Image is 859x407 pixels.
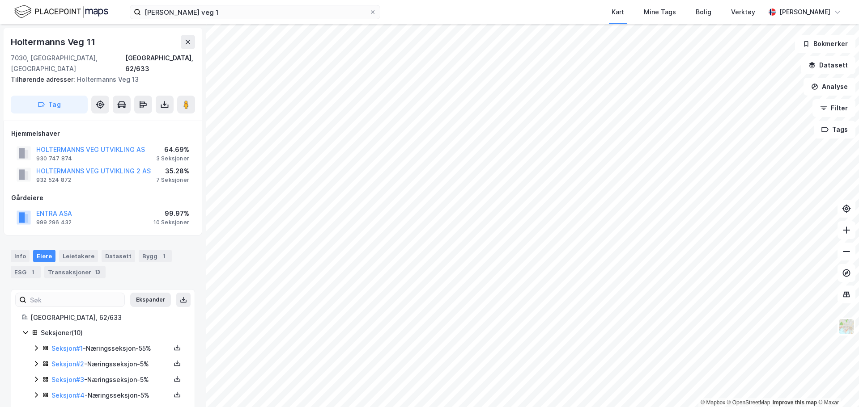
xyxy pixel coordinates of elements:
a: Seksjon#4 [51,391,85,399]
a: Seksjon#1 [51,344,83,352]
a: Mapbox [701,399,725,406]
button: Analyse [804,78,855,96]
div: Bygg [139,250,172,262]
div: Transaksjoner [44,266,106,278]
div: Gårdeiere [11,193,195,203]
button: Bokmerker [795,35,855,53]
div: Holtermanns Veg 11 [11,35,97,49]
div: Hjemmelshaver [11,128,195,139]
div: 99.97% [153,208,189,219]
div: 7 Seksjoner [156,176,189,184]
img: logo.f888ab2527a4732fd821a326f86c7f29.svg [14,4,108,20]
button: Ekspander [130,293,171,307]
div: 930 747 874 [36,155,72,162]
div: - Næringsseksjon - 5% [51,374,170,385]
div: 10 Seksjoner [153,219,189,226]
div: ESG [11,266,41,278]
div: - Næringsseksjon - 5% [51,390,170,401]
span: Tilhørende adresser: [11,76,77,83]
button: Datasett [801,56,855,74]
button: Tag [11,96,88,113]
div: 64.69% [156,144,189,155]
div: Eiere [33,250,55,262]
div: 1 [159,252,168,260]
a: Seksjon#2 [51,360,84,368]
a: OpenStreetMap [727,399,770,406]
a: Seksjon#3 [51,376,84,383]
div: 932 524 872 [36,176,71,184]
div: 999 296 432 [36,219,72,226]
div: 13 [93,268,102,277]
div: [GEOGRAPHIC_DATA], 62/633 [30,312,184,323]
div: - Næringsseksjon - 55% [51,343,170,354]
div: Leietakere [59,250,98,262]
div: [PERSON_NAME] [779,7,830,17]
div: 3 Seksjoner [156,155,189,162]
div: 35.28% [156,166,189,176]
div: Verktøy [731,7,755,17]
div: Info [11,250,30,262]
div: - Næringsseksjon - 5% [51,359,170,369]
input: Søk [26,293,124,306]
div: Mine Tags [644,7,676,17]
iframe: Chat Widget [814,364,859,407]
div: Kart [612,7,624,17]
div: Holtermanns Veg 13 [11,74,188,85]
button: Filter [812,99,855,117]
div: Seksjoner ( 10 ) [41,327,184,338]
div: 1 [28,268,37,277]
a: Improve this map [773,399,817,406]
button: Tags [814,121,855,138]
div: 7030, [GEOGRAPHIC_DATA], [GEOGRAPHIC_DATA] [11,53,125,74]
div: [GEOGRAPHIC_DATA], 62/633 [125,53,195,74]
img: Z [838,318,855,335]
div: Datasett [102,250,135,262]
input: Søk på adresse, matrikkel, gårdeiere, leietakere eller personer [141,5,369,19]
div: Bolig [696,7,711,17]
